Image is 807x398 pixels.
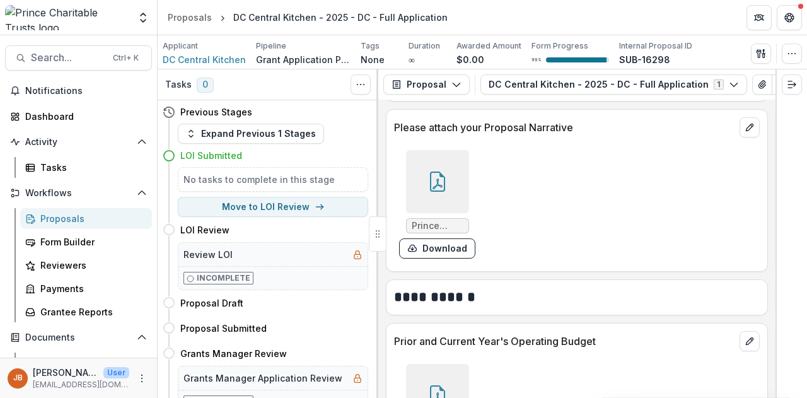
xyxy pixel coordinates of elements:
[103,367,129,378] p: User
[782,74,802,95] button: Expand right
[361,40,380,52] p: Tags
[180,105,252,119] h4: Previous Stages
[163,40,198,52] p: Applicant
[256,53,351,66] p: Grant Application Process
[40,356,142,370] div: Document Templates
[20,353,152,373] a: Document Templates
[746,5,772,30] button: Partners
[399,238,475,259] button: download-form-response
[20,301,152,322] a: Grantee Reports
[383,74,470,95] button: Proposal
[399,150,475,259] div: Prince Charitable Trusts Narrative FY26.pdfdownload-form-response
[256,40,286,52] p: Pipeline
[5,132,152,152] button: Open Activity
[412,221,463,231] span: Prince Charitable Trusts Narrative FY26.pdf
[409,53,415,66] p: ∞
[394,334,734,349] p: Prior and Current Year's Operating Budget
[180,296,243,310] h4: Proposal Draft
[168,11,212,24] div: Proposals
[777,5,802,30] button: Get Help
[40,212,142,225] div: Proposals
[40,305,142,319] div: Grantee Reports
[134,371,149,386] button: More
[20,278,152,299] a: Payments
[619,40,692,52] p: Internal Proposal ID
[183,248,233,261] h5: Review LOI
[40,259,142,272] div: Reviewers
[5,183,152,203] button: Open Workflows
[351,74,371,95] button: Toggle View Cancelled Tasks
[25,86,147,97] span: Notifications
[25,332,132,343] span: Documents
[178,124,324,144] button: Expand Previous 1 Stages
[456,40,521,52] p: Awarded Amount
[183,372,342,385] h5: Grants Manager Application Review
[40,282,142,295] div: Payments
[361,53,385,66] p: None
[20,255,152,276] a: Reviewers
[33,366,98,379] p: [PERSON_NAME]
[740,331,760,351] button: edit
[197,78,214,93] span: 0
[165,79,192,90] h3: Tasks
[5,5,129,30] img: Prince Charitable Trusts logo
[456,53,484,66] p: $0.00
[31,52,105,64] span: Search...
[110,51,141,65] div: Ctrl + K
[233,11,448,24] div: DC Central Kitchen - 2025 - DC - Full Application
[5,81,152,101] button: Notifications
[409,40,440,52] p: Duration
[33,379,129,390] p: [EMAIL_ADDRESS][DOMAIN_NAME]
[40,161,142,174] div: Tasks
[163,8,217,26] a: Proposals
[619,53,670,66] p: SUB-16298
[197,272,250,284] p: Incomplete
[20,157,152,178] a: Tasks
[394,120,734,135] p: Please attach your Proposal Narrative
[752,74,772,95] button: View Attached Files
[531,40,588,52] p: Form Progress
[480,74,747,95] button: DC Central Kitchen - 2025 - DC - Full Application1
[5,45,152,71] button: Search...
[5,106,152,127] a: Dashboard
[25,137,132,148] span: Activity
[531,56,541,64] p: 96 %
[180,322,267,335] h4: Proposal Submitted
[180,347,287,360] h4: Grants Manager Review
[20,208,152,229] a: Proposals
[5,327,152,348] button: Open Documents
[25,110,142,123] div: Dashboard
[180,149,242,162] h4: LOI Submitted
[178,197,368,217] button: Move to LOI Review
[740,117,760,138] button: edit
[163,53,246,66] a: DC Central Kitchen
[183,173,363,186] h5: No tasks to complete in this stage
[25,188,132,199] span: Workflows
[13,374,23,382] div: Jamie Baxter
[180,223,229,237] h4: LOI Review
[163,8,453,26] nav: breadcrumb
[134,5,152,30] button: Open entity switcher
[40,235,142,249] div: Form Builder
[20,231,152,252] a: Form Builder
